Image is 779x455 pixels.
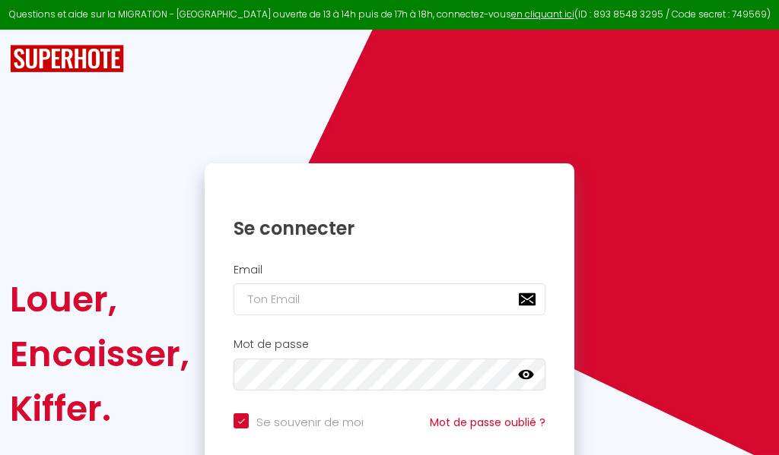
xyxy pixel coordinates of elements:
a: en cliquant ici [511,8,574,21]
div: Encaisser, [10,327,189,381]
div: Louer, [10,272,189,327]
input: Ton Email [234,283,545,315]
h1: Se connecter [234,216,545,240]
a: Mot de passe oublié ? [430,415,545,430]
h2: Mot de passe [234,338,545,351]
h2: Email [234,264,545,276]
div: Kiffer. [10,381,189,436]
img: SuperHote logo [10,45,124,73]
